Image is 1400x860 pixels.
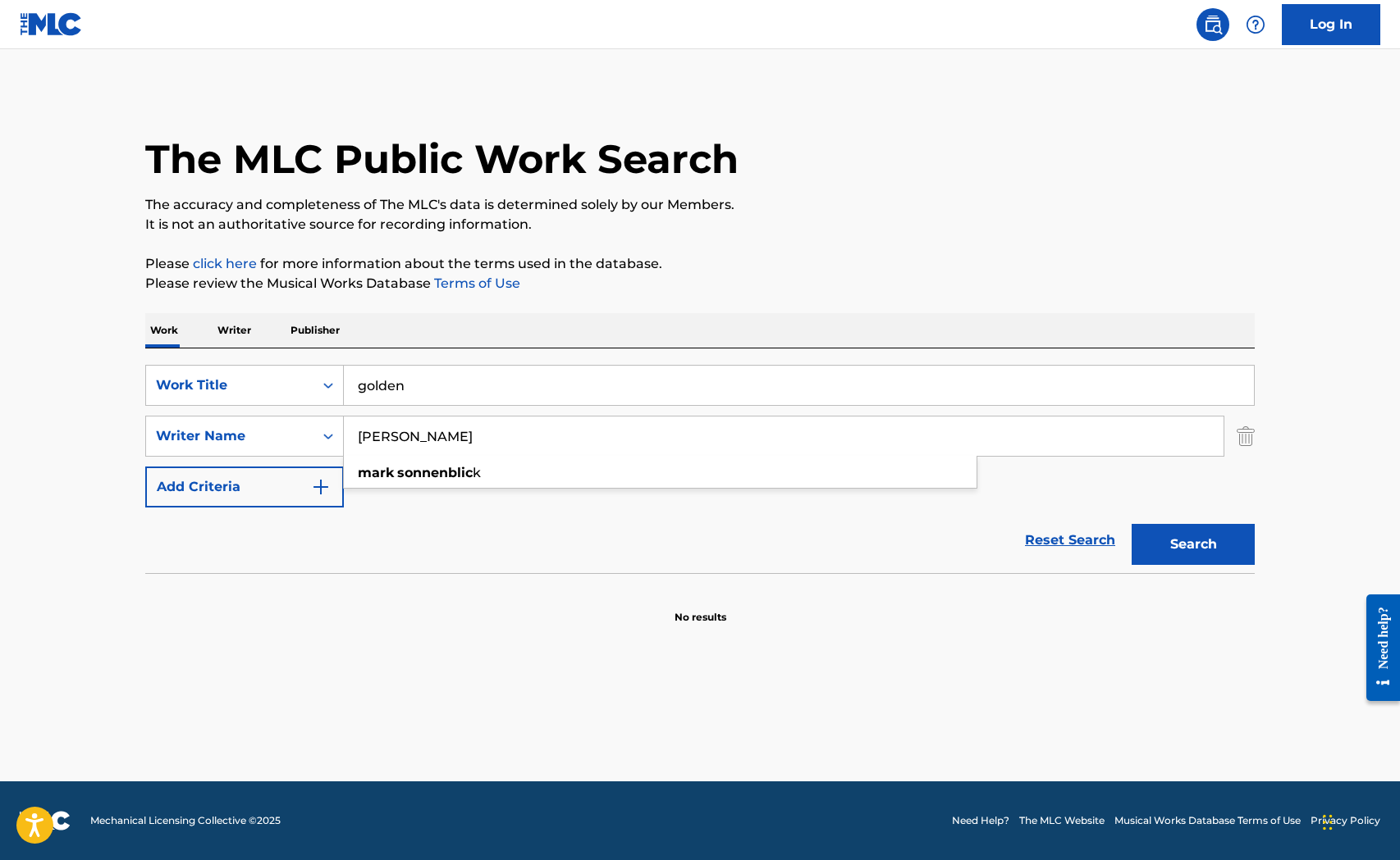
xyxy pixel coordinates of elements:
button: Search [1132,524,1255,565]
p: No results [675,590,726,625]
a: The MLC Website [1019,813,1105,828]
strong: sonnenblic [397,465,473,480]
span: k [473,465,481,480]
h1: The MLC Public Work Search [145,134,739,184]
p: It is not an authoritative source for recording information. [145,215,1255,234]
a: Public Search [1196,8,1229,41]
a: Musical Works Database Terms of Use [1114,813,1301,828]
a: click here [193,256,257,271]
a: Privacy Policy [1311,813,1380,828]
div: Writer Name [156,426,304,446]
div: Help [1239,8,1272,41]
a: Terms of Use [431,275,520,291]
span: Mechanical Licensing Collective © 2025 [90,813,281,828]
a: Need Help? [952,813,1009,828]
a: Log In [1282,4,1380,45]
img: MLC Logo [20,12,83,36]
img: Delete Criterion [1237,416,1255,457]
p: The accuracy and completeness of The MLC's data is determined solely by our Members. [145,195,1255,215]
img: 9d2ae6d4665cec9f34b9.svg [311,477,331,497]
button: Add Criteria [145,466,344,507]
img: logo [20,811,71,830]
a: Reset Search [1017,522,1123,558]
div: Work Title [156,375,304,395]
form: Search Form [145,365,1255,573]
strong: mark [358,465,394,480]
iframe: Resource Center [1354,582,1400,714]
img: search [1203,15,1223,34]
img: help [1246,15,1265,34]
p: Work [145,313,183,348]
div: Drag [1323,798,1333,847]
p: Please review the Musical Works Database [145,274,1255,293]
p: Please for more information about the terms used in the database. [145,254,1255,274]
p: Publisher [286,313,345,348]
p: Writer [213,313,256,348]
iframe: Chat Widget [1318,781,1400,860]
